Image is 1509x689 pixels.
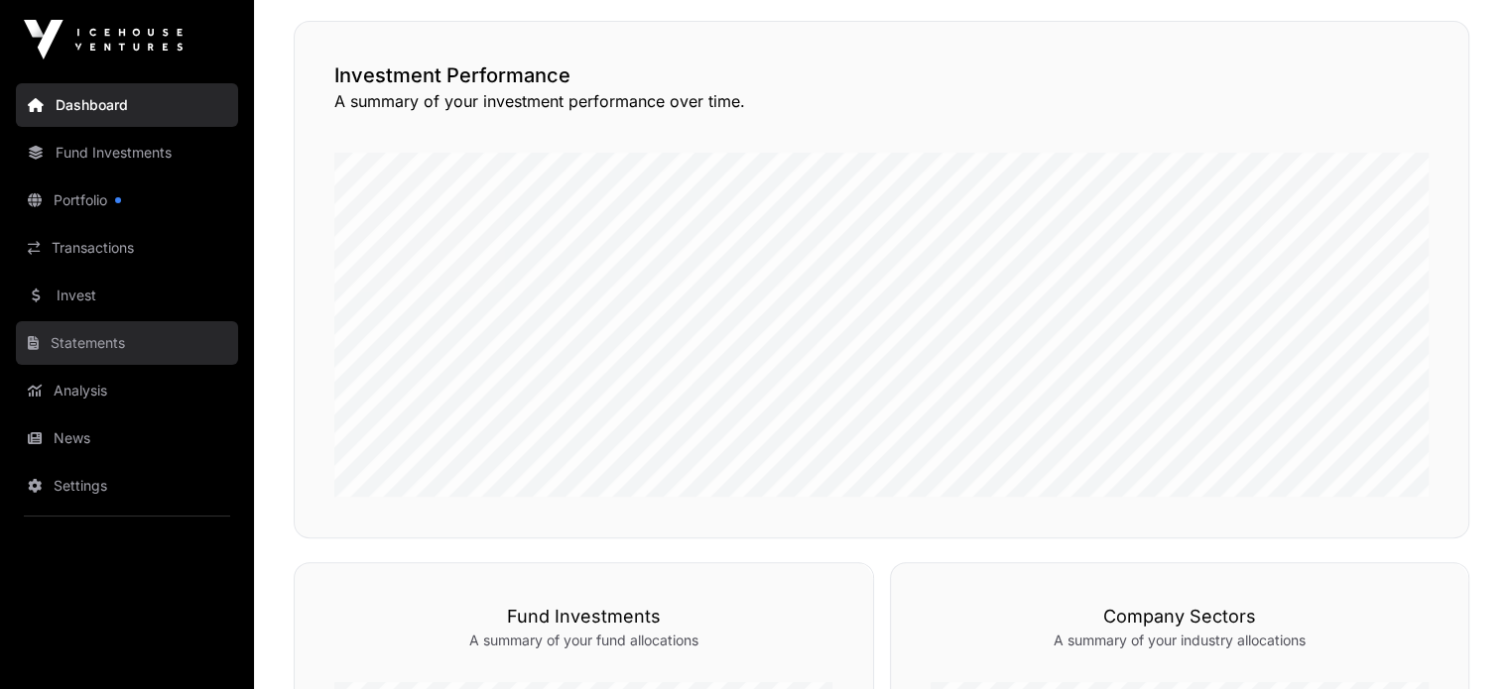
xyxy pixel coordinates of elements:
a: Analysis [16,369,238,412]
p: A summary of your investment performance over time. [334,89,1429,113]
a: Fund Investments [16,131,238,174]
iframe: Chat Widget [1410,594,1509,689]
a: Dashboard [16,83,238,127]
a: Settings [16,464,238,508]
h3: Fund Investments [334,603,833,631]
a: News [16,416,238,460]
a: Transactions [16,226,238,270]
img: Icehouse Ventures Logo [24,20,183,59]
p: A summary of your fund allocations [334,631,833,650]
h3: Company Sectors [931,603,1430,631]
h2: Investment Performance [334,61,1429,89]
a: Invest [16,274,238,317]
p: A summary of your industry allocations [931,631,1430,650]
a: Portfolio [16,178,238,222]
a: Statements [16,321,238,365]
